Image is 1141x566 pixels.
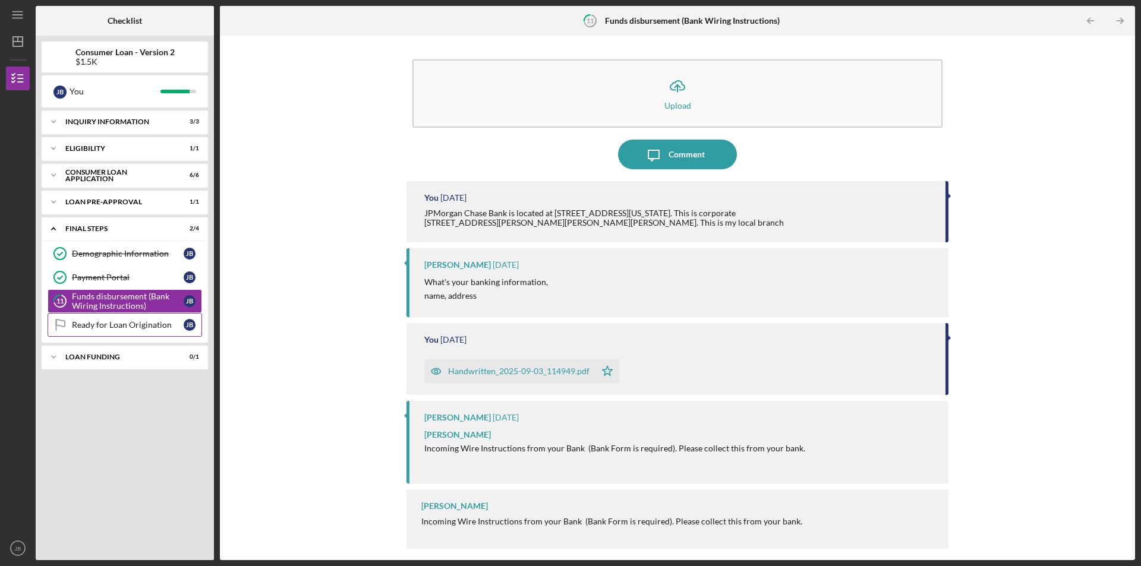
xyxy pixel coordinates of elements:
[72,273,184,282] div: Payment Portal
[421,517,802,526] div: Incoming Wire Instructions from your Bank (Bank Form is required). Please collect this from your ...
[48,313,202,337] a: Ready for Loan OriginationJB
[669,140,705,169] div: Comment
[184,271,196,283] div: J B
[424,359,619,383] button: Handwritten_2025-09-03_114949.pdf
[65,353,169,361] div: Loan Funding
[493,413,519,422] time: 2025-09-03 14:04
[618,140,737,169] button: Comment
[424,289,548,302] p: name, address
[48,265,202,289] a: Payment PortalJB
[178,198,199,205] div: 1 / 1
[65,225,169,232] div: FINAL STEPS
[424,260,491,270] div: [PERSON_NAME]
[184,319,196,331] div: J B
[184,295,196,307] div: J B
[440,335,467,344] time: 2025-09-03 16:50
[178,118,199,125] div: 3 / 3
[56,298,64,305] tspan: 11
[412,59,943,128] button: Upload
[424,276,548,289] p: What's your banking information,
[65,145,169,152] div: Eligibility
[75,48,175,57] b: Consumer Loan - Version 2
[178,145,199,152] div: 1 / 1
[72,320,184,330] div: Ready for Loan Origination
[424,413,491,422] div: [PERSON_NAME]
[178,353,199,361] div: 0 / 1
[424,335,439,344] div: You
[178,172,199,179] div: 6 / 6
[72,292,184,311] div: Funds disbursement (Bank Wiring Instructions)
[72,249,184,258] div: Demographic Information
[448,366,590,376] div: Handwritten_2025-09-03_114949.pdf
[424,429,491,439] span: [PERSON_NAME]
[178,225,199,232] div: 2 / 4
[424,208,784,227] div: JPMorgan Chase Bank is located at [STREET_ADDRESS][US_STATE]. This is corporate [STREET_ADDRESS][...
[108,16,142,26] b: Checklist
[70,81,160,102] div: You
[586,17,593,24] tspan: 11
[493,260,519,270] time: 2025-09-04 18:48
[48,242,202,265] a: Demographic InformationJB
[421,501,488,511] div: [PERSON_NAME]
[65,198,169,205] div: Loan Pre-Approval
[605,16,780,26] b: Funds disbursement (Bank Wiring Instructions)
[65,169,169,182] div: Consumer Loan Application
[65,118,169,125] div: Inquiry Information
[48,289,202,313] a: 11Funds disbursement (Bank Wiring Instructions)JB
[6,536,30,560] button: JB
[184,248,196,260] div: J B
[664,101,691,110] div: Upload
[14,545,21,552] text: JB
[424,443,805,453] span: Incoming Wire Instructions from your Bank (Bank Form is required). Please collect this from your ...
[424,193,439,203] div: You
[75,57,175,67] div: $1.5K
[440,193,467,203] time: 2025-09-04 18:52
[53,86,67,99] div: J B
